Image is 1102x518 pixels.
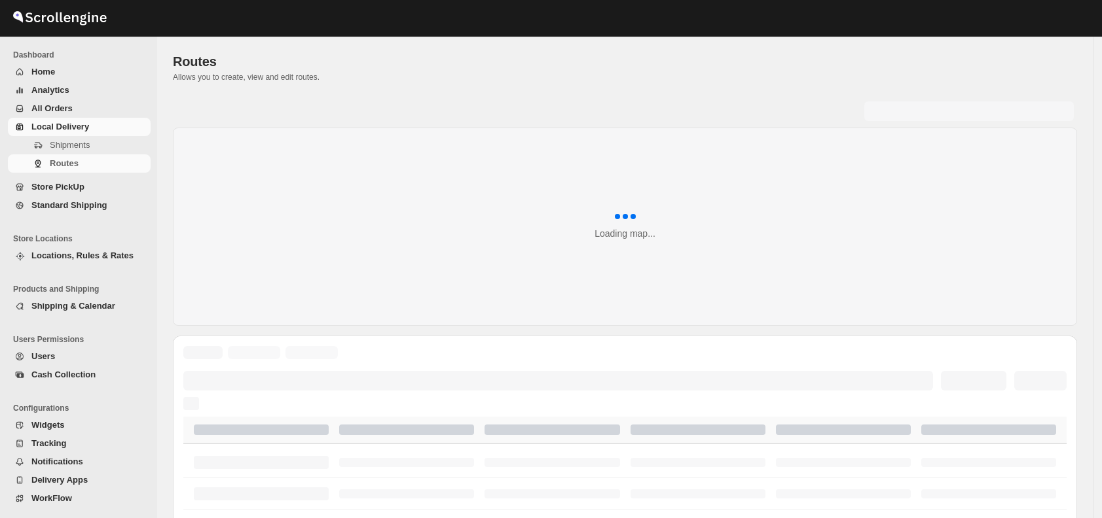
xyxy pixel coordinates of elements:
[31,67,55,77] span: Home
[31,200,107,210] span: Standard Shipping
[31,103,73,113] span: All Orders
[13,284,151,294] span: Products and Shipping
[31,457,83,466] span: Notifications
[31,250,134,260] span: Locations, Rules & Rates
[13,233,151,244] span: Store Locations
[595,227,655,240] div: Loading map...
[8,366,151,384] button: Cash Collection
[13,50,151,60] span: Dashboard
[31,122,89,131] span: Local Delivery
[8,297,151,315] button: Shipping & Calendar
[8,63,151,81] button: Home
[13,334,151,345] span: Users Permissions
[8,154,151,173] button: Routes
[31,438,66,448] span: Tracking
[31,493,72,503] span: WorkFlow
[50,140,90,150] span: Shipments
[173,72,1077,82] p: Allows you to create, view and edit routes.
[31,182,84,192] span: Store PickUp
[8,471,151,489] button: Delivery Apps
[8,136,151,154] button: Shipments
[31,85,69,95] span: Analytics
[8,247,151,265] button: Locations, Rules & Rates
[8,453,151,471] button: Notifications
[8,99,151,118] button: All Orders
[8,347,151,366] button: Users
[8,416,151,434] button: Widgets
[8,81,151,99] button: Analytics
[13,403,151,413] span: Configurations
[31,301,115,311] span: Shipping & Calendar
[31,370,96,379] span: Cash Collection
[50,158,79,168] span: Routes
[8,489,151,508] button: WorkFlow
[8,434,151,453] button: Tracking
[31,420,64,430] span: Widgets
[173,54,217,69] span: Routes
[31,475,88,485] span: Delivery Apps
[31,351,55,361] span: Users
